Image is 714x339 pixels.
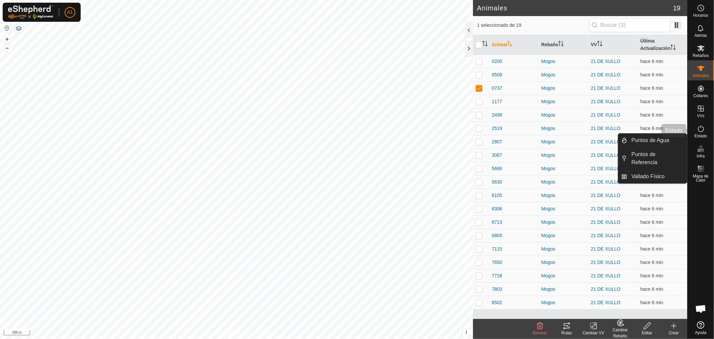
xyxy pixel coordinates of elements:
a: Vallado Físico [628,170,687,183]
a: Ayuda [688,319,714,337]
span: 1 sept 2025, 13:46 [640,72,663,77]
div: Mogos [541,165,585,172]
span: Estado [695,134,707,138]
div: Mogos [541,85,585,92]
div: Cambiar Rebaño [607,327,634,339]
span: 1 seleccionado de 19 [477,22,589,29]
span: Eliminar [533,331,547,335]
span: A1 [67,9,73,16]
span: Horarios [693,13,708,17]
img: Logo Gallagher [8,5,54,19]
div: Mogos [541,125,585,132]
span: 7728 [492,272,502,279]
li: Vallado Físico [618,170,687,183]
span: 1 sept 2025, 13:46 [640,85,663,91]
p-sorticon: Activar para ordenar [597,42,603,47]
span: Collares [693,94,708,98]
span: 1 sept 2025, 13:46 [640,112,663,118]
a: 21 DE XULLO [591,179,621,185]
div: Cambiar VV [580,330,607,336]
button: – [3,44,11,52]
span: 8502 [492,299,502,306]
th: Rebaño [539,35,588,55]
a: 21 DE XULLO [591,99,621,104]
a: Contáctenos [249,330,271,336]
button: Capas del Mapa [15,24,23,32]
div: Mogos [541,179,585,186]
span: 1 sept 2025, 13:46 [640,246,663,252]
a: 21 DE XULLO [591,112,621,118]
div: Mogos [541,71,585,78]
span: Puntos de Referencia [632,150,683,166]
span: 1 sept 2025, 13:46 [640,126,663,131]
a: 21 DE XULLO [591,219,621,225]
div: Rutas [553,330,580,336]
a: Política de Privacidad [202,330,240,336]
span: 0200 [492,58,502,65]
div: Editar [634,330,660,336]
span: 1 sept 2025, 13:46 [640,206,663,211]
span: 1177 [492,98,502,105]
a: Puntos de Agua [628,134,687,147]
div: Mogos [541,299,585,306]
div: Mogos [541,286,585,293]
th: Última Actualización [638,35,687,55]
li: Puntos de Referencia [618,148,687,169]
button: i [463,329,470,336]
a: 21 DE XULLO [591,193,621,198]
span: 1 sept 2025, 13:46 [640,193,663,198]
span: 1 sept 2025, 13:46 [640,59,663,64]
span: 1 sept 2025, 13:46 [640,260,663,265]
a: 21 DE XULLO [591,72,621,77]
div: Mogos [541,112,585,119]
button: Restablecer Mapa [3,24,11,32]
a: 21 DE XULLO [591,286,621,292]
h2: Animales [477,4,673,12]
a: 21 DE XULLO [591,246,621,252]
span: VVs [697,114,704,118]
span: 6105 [492,192,502,199]
input: Buscar (S) [589,18,670,32]
span: 2519 [492,125,502,132]
span: 0737 [492,85,502,92]
span: 5830 [492,179,502,186]
span: 1 sept 2025, 13:46 [640,99,663,104]
span: Ayuda [695,331,707,335]
span: 0509 [492,71,502,78]
div: Mogos [541,138,585,145]
span: 1 sept 2025, 13:46 [640,300,663,305]
p-sorticon: Activar para ordenar [670,46,676,51]
span: 1 sept 2025, 13:46 [640,286,663,292]
a: Chat abierto [691,299,711,319]
span: 6306 [492,205,502,212]
span: Puntos de Agua [632,136,669,144]
span: 1 sept 2025, 13:46 [640,233,663,238]
span: 6805 [492,232,502,239]
div: Mogos [541,205,585,212]
div: Mogos [541,246,585,253]
a: 21 DE XULLO [591,126,621,131]
span: Vallado Físico [632,173,665,181]
div: Crear [660,330,687,336]
span: Alertas [695,33,707,38]
span: 1 sept 2025, 13:31 [640,179,666,185]
a: 21 DE XULLO [591,260,621,265]
p-sorticon: Activar para ordenar [507,42,513,47]
span: Mapa de Calor [689,174,712,182]
div: Mogos [541,58,585,65]
span: 2498 [492,112,502,119]
li: Puntos de Agua [618,134,687,147]
span: 3087 [492,152,502,159]
span: 19 [673,3,681,13]
a: 21 DE XULLO [591,300,621,305]
a: 21 DE XULLO [591,139,621,144]
a: 21 DE XULLO [591,152,621,158]
span: 7115 [492,246,502,253]
th: Animal [489,35,539,55]
span: Infra [697,154,705,158]
button: + [3,35,11,43]
a: 21 DE XULLO [591,206,621,211]
span: 7803 [492,286,502,293]
a: 21 DE XULLO [591,273,621,278]
a: 21 DE XULLO [591,166,621,171]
